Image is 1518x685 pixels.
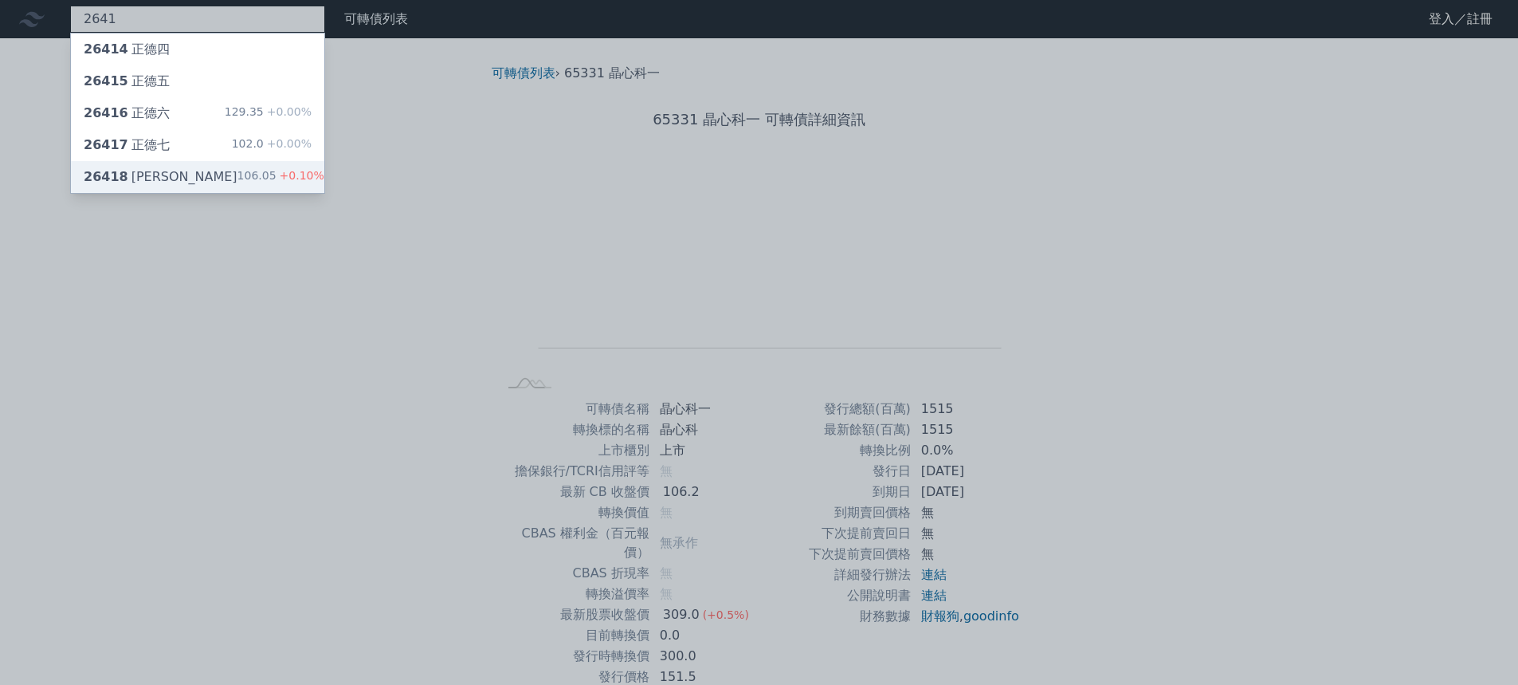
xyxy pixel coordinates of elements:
div: 正德四 [84,40,170,59]
a: 26416正德六 129.35+0.00% [71,97,324,129]
a: 26415正德五 [71,65,324,97]
div: 102.0 [232,136,312,155]
a: 26414正德四 [71,33,324,65]
span: 26417 [84,137,128,152]
div: 129.35 [225,104,312,123]
span: +0.00% [264,105,312,118]
a: 26418[PERSON_NAME] 106.05+0.10% [71,161,324,193]
span: 26415 [84,73,128,89]
a: 26417正德七 102.0+0.00% [71,129,324,161]
span: +0.10% [277,169,324,182]
div: 正德七 [84,136,170,155]
span: +0.00% [264,137,312,150]
span: 26418 [84,169,128,184]
span: 26414 [84,41,128,57]
span: 26416 [84,105,128,120]
div: [PERSON_NAME] [84,167,237,187]
div: 正德五 [84,72,170,91]
div: 正德六 [84,104,170,123]
div: 106.05 [237,167,324,187]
